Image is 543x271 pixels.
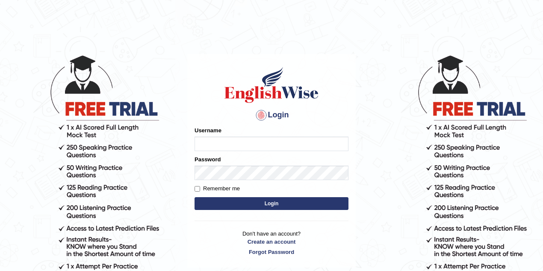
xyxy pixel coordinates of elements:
[195,230,348,256] p: Don't have an account?
[195,184,240,193] label: Remember me
[195,238,348,246] a: Create an account
[195,248,348,256] a: Forgot Password
[195,108,348,122] h4: Login
[223,66,320,104] img: Logo of English Wise sign in for intelligent practice with AI
[195,197,348,210] button: Login
[195,155,221,163] label: Password
[195,126,221,134] label: Username
[195,186,200,192] input: Remember me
